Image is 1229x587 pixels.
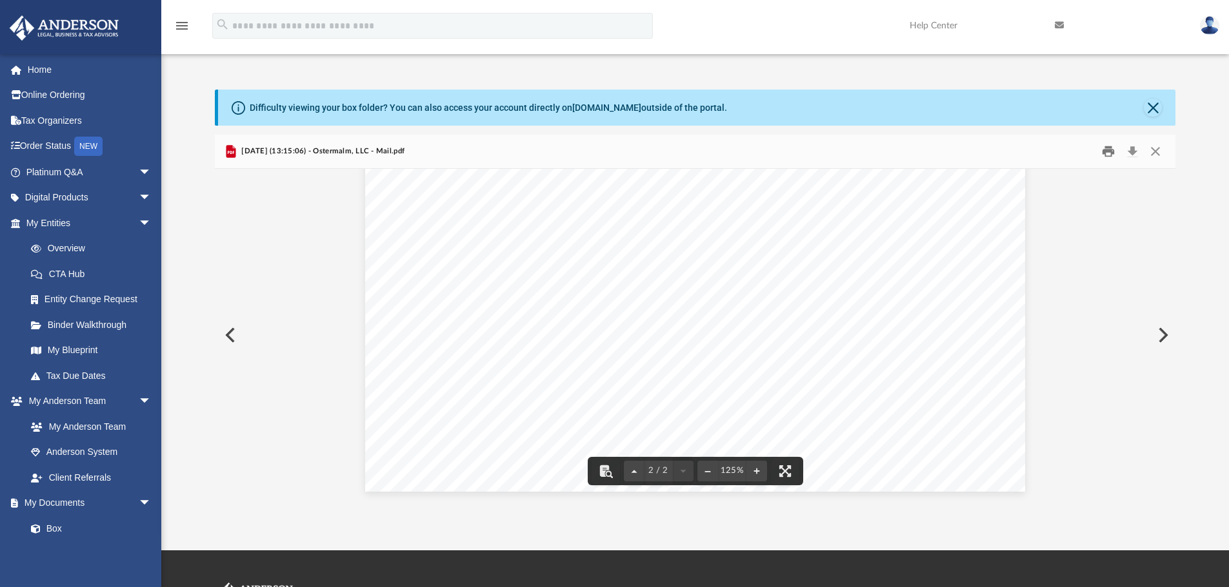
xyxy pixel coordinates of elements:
[18,261,171,287] a: CTA Hub
[1095,142,1121,162] button: Print
[6,15,123,41] img: Anderson Advisors Platinum Portal
[1144,142,1167,162] button: Close
[9,159,171,185] a: Platinum Q&Aarrow_drop_down
[139,210,165,236] span: arrow_drop_down
[139,389,165,415] span: arrow_drop_down
[239,146,405,157] span: [DATE] (13:15:06) - Ostermalm, LLC - Mail.pdf
[215,169,1176,501] div: File preview
[9,82,171,108] a: Online Ordering
[174,24,190,34] a: menu
[215,317,243,353] button: Previous File
[18,439,165,465] a: Anderson System
[771,457,799,485] button: Enter fullscreen
[9,57,171,82] a: Home
[697,457,718,485] button: Zoom out
[592,457,620,485] button: Toggle findbar
[746,457,767,485] button: Zoom in
[250,101,727,115] div: Difficulty viewing your box folder? You can also access your account directly on outside of the p...
[644,467,673,475] span: 2 / 2
[139,490,165,517] span: arrow_drop_down
[572,102,641,113] a: [DOMAIN_NAME]
[624,457,644,485] button: Previous page
[1200,16,1219,35] img: User Pic
[18,312,171,338] a: Binder Walkthrough
[1148,317,1176,353] button: Next File
[1121,142,1144,162] button: Download
[18,515,158,541] a: Box
[18,465,165,490] a: Client Referrals
[9,133,171,160] a: Order StatusNEW
[9,185,171,211] a: Digital Productsarrow_drop_down
[18,414,158,439] a: My Anderson Team
[18,236,171,262] a: Overview
[9,389,165,414] a: My Anderson Teamarrow_drop_down
[174,18,190,34] i: menu
[215,17,230,32] i: search
[9,210,171,236] a: My Entitiesarrow_drop_down
[644,457,673,485] button: 2 / 2
[139,159,165,186] span: arrow_drop_down
[1144,99,1162,117] button: Close
[9,490,165,516] a: My Documentsarrow_drop_down
[18,338,165,363] a: My Blueprint
[139,185,165,211] span: arrow_drop_down
[9,108,171,133] a: Tax Organizers
[18,363,171,389] a: Tax Due Dates
[18,287,171,313] a: Entity Change Request
[215,135,1176,501] div: Preview
[718,467,746,475] div: Current zoom level
[74,137,103,156] div: NEW
[18,541,165,567] a: Meeting Minutes
[215,169,1176,501] div: Document Viewer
